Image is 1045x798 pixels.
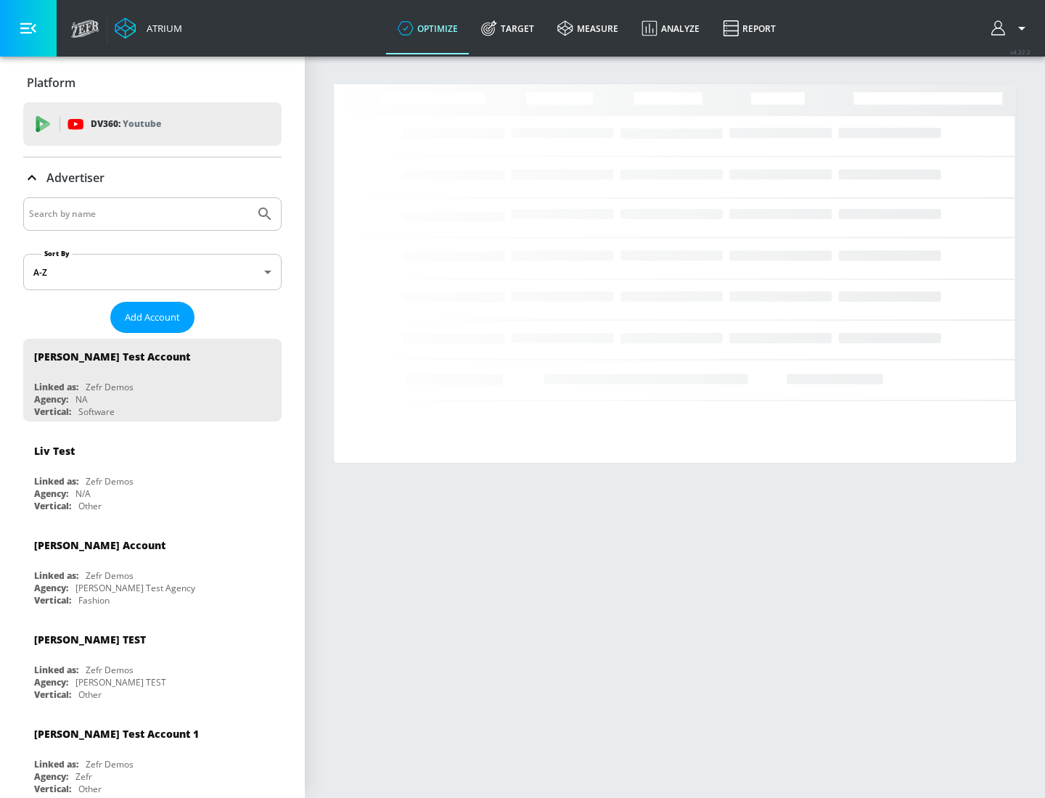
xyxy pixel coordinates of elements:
div: Fashion [78,594,110,606]
div: Other [78,500,102,512]
a: measure [546,2,630,54]
div: Vertical: [34,783,71,795]
div: Agency: [34,676,68,688]
div: Linked as: [34,664,78,676]
div: Vertical: [34,594,71,606]
div: Vertical: [34,406,71,418]
a: optimize [386,2,470,54]
a: Atrium [115,17,182,39]
div: Zefr Demos [86,569,134,582]
p: Advertiser [46,170,104,186]
div: Vertical: [34,500,71,512]
div: [PERSON_NAME] Test Account 1 [34,727,199,741]
span: Add Account [125,309,180,326]
div: [PERSON_NAME] Test Account [34,350,190,363]
div: Advertiser [23,157,282,198]
div: DV360: Youtube [23,102,282,146]
span: v 4.22.2 [1010,48,1030,56]
div: Other [78,783,102,795]
div: Liv TestLinked as:Zefr DemosAgency:N/AVertical:Other [23,433,282,516]
div: Liv Test [34,444,75,458]
div: [PERSON_NAME] TEST [34,633,146,646]
a: Target [470,2,546,54]
div: Linked as: [34,475,78,488]
div: [PERSON_NAME] Account [34,538,165,552]
div: Zefr Demos [86,664,134,676]
p: DV360: [91,116,161,132]
div: [PERSON_NAME] Test AccountLinked as:Zefr DemosAgency:NAVertical:Software [23,339,282,421]
div: [PERSON_NAME] TEST [75,676,166,688]
div: NA [75,393,88,406]
div: [PERSON_NAME] AccountLinked as:Zefr DemosAgency:[PERSON_NAME] Test AgencyVertical:Fashion [23,527,282,610]
p: Youtube [123,116,161,131]
button: Add Account [110,302,194,333]
div: Software [78,406,115,418]
div: Agency: [34,393,68,406]
div: Platform [23,62,282,103]
div: Atrium [141,22,182,35]
p: Platform [27,75,75,91]
input: Search by name [29,205,249,223]
div: Zefr [75,770,92,783]
label: Sort By [41,249,73,258]
div: Agency: [34,582,68,594]
div: [PERSON_NAME] TESTLinked as:Zefr DemosAgency:[PERSON_NAME] TESTVertical:Other [23,622,282,704]
div: Linked as: [34,758,78,770]
div: Zefr Demos [86,475,134,488]
div: Agency: [34,488,68,500]
a: Analyze [630,2,711,54]
div: Agency: [34,770,68,783]
div: Vertical: [34,688,71,701]
div: Other [78,688,102,701]
a: Report [711,2,787,54]
div: A-Z [23,254,282,290]
div: Zefr Demos [86,381,134,393]
div: N/A [75,488,91,500]
div: Linked as: [34,381,78,393]
div: [PERSON_NAME] Test Agency [75,582,195,594]
div: Zefr Demos [86,758,134,770]
div: Linked as: [34,569,78,582]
